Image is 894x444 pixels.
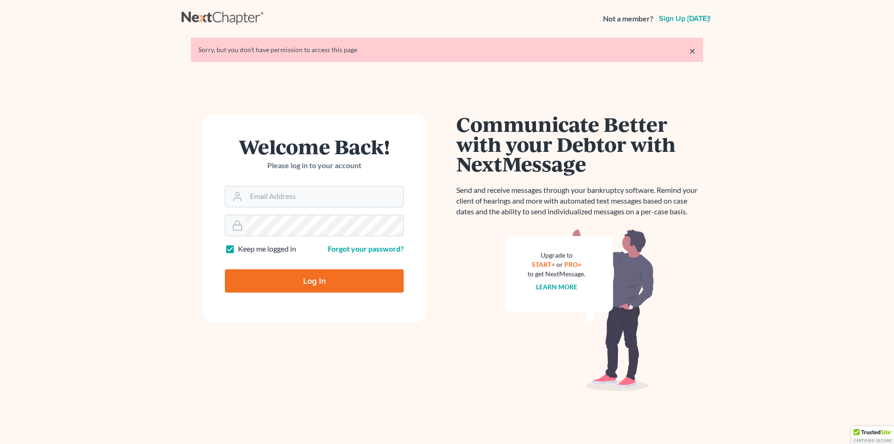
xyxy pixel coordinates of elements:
h1: Communicate Better with your Debtor with NextMessage [456,114,703,174]
p: Please log in to your account [225,160,404,171]
a: Sign up [DATE]! [657,15,712,22]
input: Email Address [246,186,403,207]
a: × [689,45,696,56]
h1: Welcome Back! [225,137,404,157]
input: Log In [225,269,404,293]
p: Send and receive messages through your bankruptcy software. Remind your client of hearings and mo... [456,185,703,217]
span: or [556,260,563,268]
strong: Not a member? [603,14,653,24]
a: Learn more [536,283,577,291]
div: TrustedSite Certified [851,426,894,444]
label: Keep me logged in [238,244,296,254]
div: Sorry, but you don't have permission to access this page [198,45,696,55]
a: Forgot your password? [328,244,404,253]
a: PRO+ [564,260,582,268]
div: to get NextMessage. [528,269,585,279]
a: START+ [532,260,555,268]
img: nextmessage_bg-59042aed3d76b12b5cd301f8e5b87938c9018125f34e5fa2b7a6b67550977c72.svg [505,228,654,391]
div: Upgrade to [528,251,585,260]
